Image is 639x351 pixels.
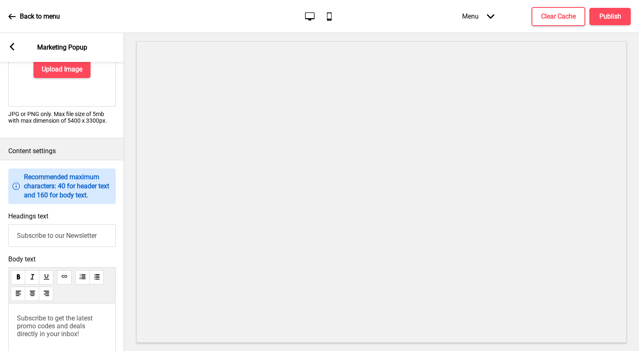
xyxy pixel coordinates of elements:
[8,212,48,220] label: Headings text
[75,270,90,285] button: orderedList
[8,255,116,263] span: Body text
[39,270,53,285] button: underline
[20,12,60,21] p: Back to menu
[454,4,503,28] div: Menu
[17,314,94,338] span: Subscribe to get the latest promo codes and deals directly in your inbox!
[25,287,39,301] button: alignCenter
[37,43,87,52] p: Marketing Popup
[42,65,82,74] h4: Upload Image
[33,61,91,78] button: Upload Image
[25,270,39,285] button: italic
[11,287,25,301] button: alignLeft
[541,12,576,21] h4: Clear Cache
[8,147,116,156] p: Content settings
[8,111,116,124] p: JPG or PNG only. Max file size of 5mb with max dimension of 5400 x 3300px.
[57,270,72,285] button: link
[24,173,112,200] p: Recommended maximum characters: 40 for header text and 160 for body text.
[39,287,53,301] button: alignRight
[589,8,631,25] button: Publish
[89,270,104,285] button: unorderedList
[11,270,25,285] button: bold
[599,12,621,21] h4: Publish
[532,7,585,26] button: Clear Cache
[8,5,60,28] a: Back to menu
